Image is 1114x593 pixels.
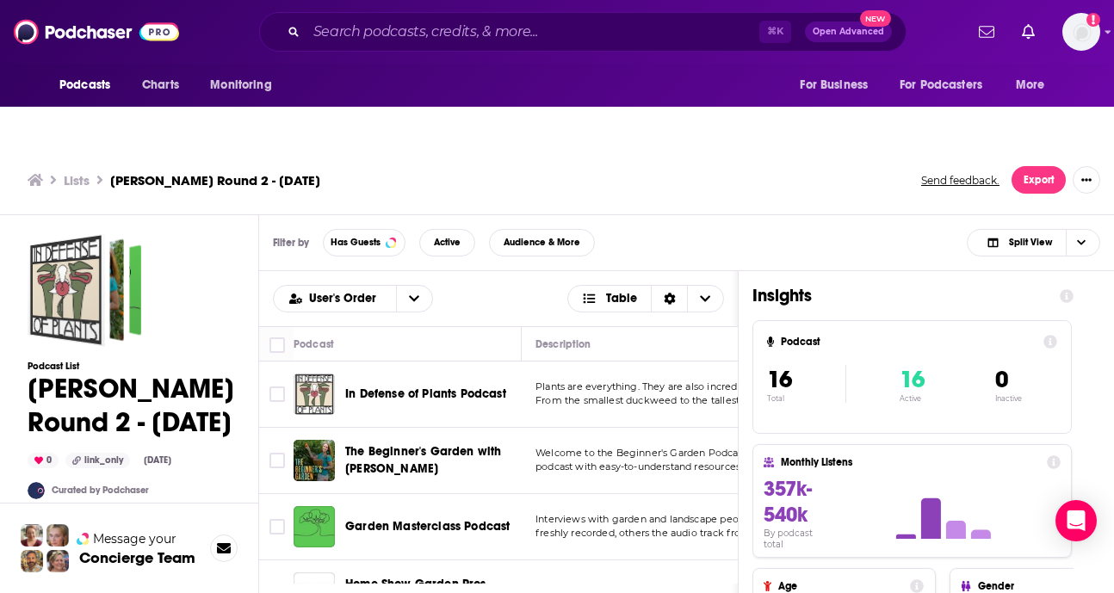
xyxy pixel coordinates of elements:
[28,453,59,468] div: 0
[93,530,176,547] span: Message your
[306,18,759,46] input: Search podcasts, credits, & more...
[767,365,792,394] span: 16
[1015,17,1042,46] a: Show notifications dropdown
[21,524,43,547] img: Sydney Profile
[419,229,475,256] button: Active
[567,285,725,312] button: Choose View
[504,238,580,247] span: Audience & More
[294,506,335,547] img: Garden Masterclass Podcast
[345,386,506,403] a: In Defense of Plants Podcast
[995,394,1022,403] p: Inactive
[21,550,43,572] img: Jon Profile
[434,238,461,247] span: Active
[345,443,516,478] a: The Beginner's Garden with [PERSON_NAME]
[764,476,812,528] span: 357k-540k
[1004,69,1067,102] button: open menu
[28,482,45,499] img: ConnectPod
[606,293,637,305] span: Table
[345,444,501,476] span: The Beginner's Garden with [PERSON_NAME]
[900,365,925,394] span: 16
[46,550,69,572] img: Barbara Profile
[900,73,982,97] span: For Podcasters
[651,286,687,312] div: Sort Direction
[1009,238,1052,247] span: Split View
[535,380,811,392] span: Plants are everything. They are also incredibly interesting.
[900,394,925,403] p: Active
[269,453,285,468] span: Toggle select row
[14,15,179,48] img: Podchaser - Follow, Share and Rate Podcasts
[781,456,1039,468] h4: Monthly Listens
[131,69,189,102] a: Charts
[1073,166,1100,194] button: Show More Button
[535,394,779,406] span: From the smallest duckweed to the tallest redwoo
[259,12,907,52] div: Search podcasts, credits, & more...
[142,73,179,97] span: Charts
[269,519,285,534] span: Toggle select row
[1012,166,1066,194] button: Export
[273,237,309,249] h3: Filter by
[860,10,891,27] span: New
[294,374,335,415] img: In Defense of Plants Podcast
[752,285,1046,306] h1: Insights
[535,334,591,355] div: Description
[52,485,149,496] a: Curated by Podchaser
[778,580,903,592] h4: Age
[294,334,334,355] div: Podcast
[489,229,595,256] button: Audience & More
[805,22,892,42] button: Open AdvancedNew
[345,386,506,401] span: In Defense of Plants Podcast
[59,73,110,97] span: Podcasts
[788,69,889,102] button: open menu
[1086,13,1100,27] svg: Add a profile image
[274,293,396,305] button: open menu
[888,69,1007,102] button: open menu
[1062,13,1100,51] img: User Profile
[813,28,884,36] span: Open Advanced
[916,173,1005,188] button: Send feedback.
[995,365,1008,394] span: 0
[64,172,90,188] a: Lists
[972,17,1001,46] a: Show notifications dropdown
[137,454,178,467] div: [DATE]
[65,453,130,468] div: link_only
[323,229,405,256] button: Has Guests
[331,238,381,247] span: Has Guests
[273,285,433,312] h2: Choose List sort
[396,286,432,312] button: open menu
[28,372,234,439] h1: [PERSON_NAME] Round 2 - [DATE]
[535,460,772,473] span: podcast with easy-to-understand resources, tips, a
[1062,13,1100,51] span: Logged in as HSimon
[294,440,335,481] img: The Beginner's Garden with Jill McSheehy
[47,69,133,102] button: open menu
[198,69,294,102] button: open menu
[269,386,285,402] span: Toggle select row
[967,229,1100,256] button: Choose View
[1055,500,1097,541] div: Open Intercom Messenger
[1016,73,1045,97] span: More
[309,293,382,305] span: User's Order
[28,233,141,347] a: David Mizejewski Round 2 - Sept 29, 2025
[345,518,510,535] a: Garden Masterclass Podcast
[781,336,1037,348] h4: Podcast
[28,361,234,372] h3: Podcast List
[767,394,845,403] p: Total
[759,21,791,43] span: ⌘ K
[535,447,799,459] span: Welcome to the Beginner's Garden Podcast! This is the
[1062,13,1100,51] button: Show profile menu
[110,172,320,188] h3: [PERSON_NAME] Round 2 - [DATE]
[79,549,195,566] h3: Concierge Team
[764,528,834,550] h4: By podcast total
[46,524,69,547] img: Jules Profile
[345,519,510,534] span: Garden Masterclass Podcast
[210,73,271,97] span: Monitoring
[535,513,785,525] span: Interviews with garden and landscape people: some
